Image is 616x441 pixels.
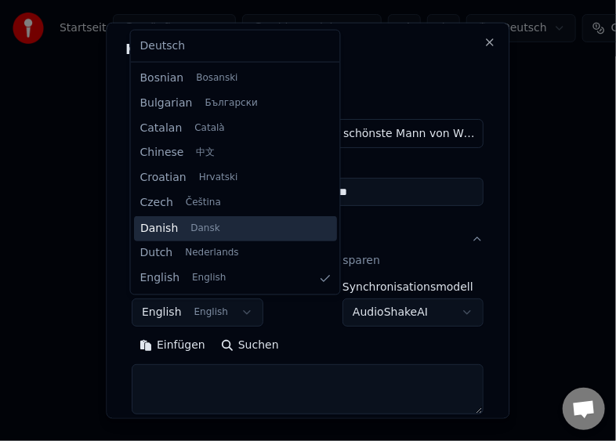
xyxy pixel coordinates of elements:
span: Català [194,121,224,134]
span: English [192,272,226,284]
span: Bosanski [196,72,237,85]
span: Chinese [140,145,184,161]
span: Hrvatski [199,172,238,184]
span: Dansk [190,222,219,234]
span: Croatian [140,170,187,186]
span: English [140,270,180,286]
span: Danish [140,220,178,236]
span: Catalan [140,120,183,136]
span: Bosnian [140,70,184,86]
span: Bulgarian [140,95,193,110]
span: Български [205,96,258,109]
span: Nederlands [185,247,238,259]
span: Deutsch [140,38,186,54]
span: Čeština [186,197,221,209]
span: Dutch [140,245,173,261]
span: Czech [140,195,173,211]
span: 中文 [197,146,216,159]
